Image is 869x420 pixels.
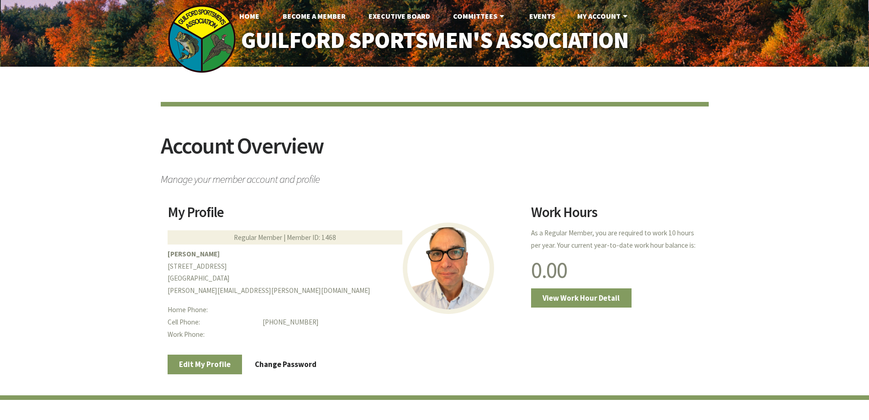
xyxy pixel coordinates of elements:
[570,7,637,25] a: My Account
[531,288,632,308] a: View Work Hour Detail
[161,169,709,185] span: Manage your member account and profile
[168,329,256,341] dt: Work Phone
[168,230,402,245] div: Regular Member | Member ID: 1468
[168,355,242,374] a: Edit My Profile
[161,134,709,169] h2: Account Overview
[168,205,520,226] h2: My Profile
[522,7,563,25] a: Events
[446,7,514,25] a: Committees
[243,355,328,374] a: Change Password
[168,304,256,316] dt: Home Phone
[232,7,267,25] a: Home
[168,5,236,73] img: logo_sm.png
[168,250,220,258] b: [PERSON_NAME]
[275,7,353,25] a: Become A Member
[361,7,437,25] a: Executive Board
[221,21,648,60] a: Guilford Sportsmen's Association
[531,205,701,226] h2: Work Hours
[263,316,520,329] dd: [PHONE_NUMBER]
[168,316,256,329] dt: Cell Phone
[168,248,520,297] p: [STREET_ADDRESS] [GEOGRAPHIC_DATA] [PERSON_NAME][EMAIL_ADDRESS][PERSON_NAME][DOMAIN_NAME]
[531,259,701,282] h1: 0.00
[531,227,701,252] p: As a Regular Member, you are required to work 10 hours per year. Your current year-to-date work h...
